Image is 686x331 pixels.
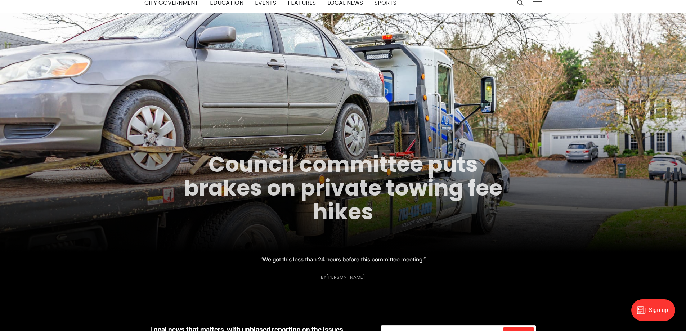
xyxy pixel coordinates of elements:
a: [PERSON_NAME] [326,274,365,281]
p: “We got this less than 24 hours before this committee meeting.” [260,254,426,264]
a: Council committee puts brakes on private towing fee hikes [184,149,502,227]
div: By [321,274,365,280]
iframe: portal-trigger [625,296,686,331]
